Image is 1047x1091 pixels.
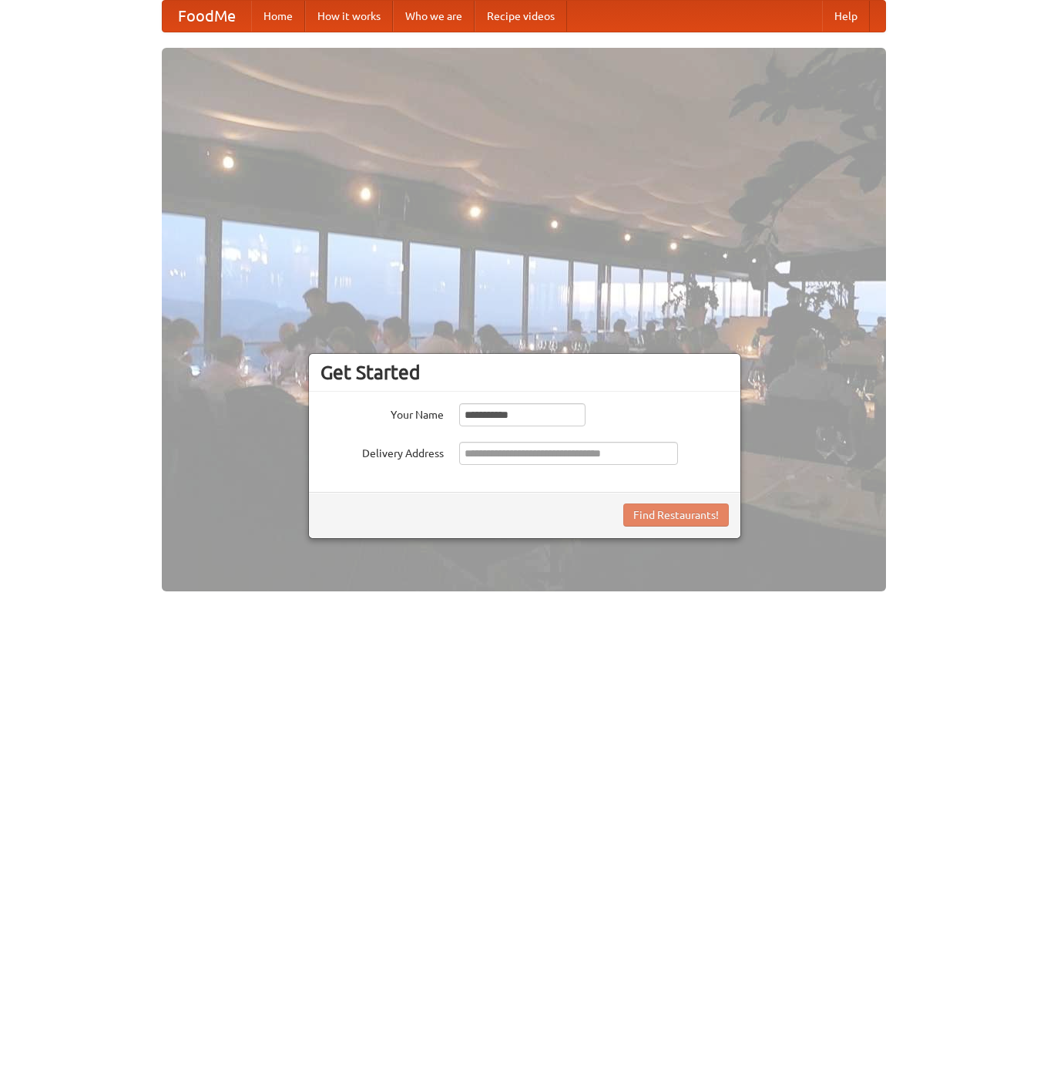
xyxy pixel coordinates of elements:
[305,1,393,32] a: How it works
[822,1,870,32] a: Help
[251,1,305,32] a: Home
[393,1,475,32] a: Who we are
[163,1,251,32] a: FoodMe
[320,361,729,384] h3: Get Started
[320,442,444,461] label: Delivery Address
[320,403,444,423] label: Your Name
[623,503,729,527] button: Find Restaurants!
[475,1,567,32] a: Recipe videos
